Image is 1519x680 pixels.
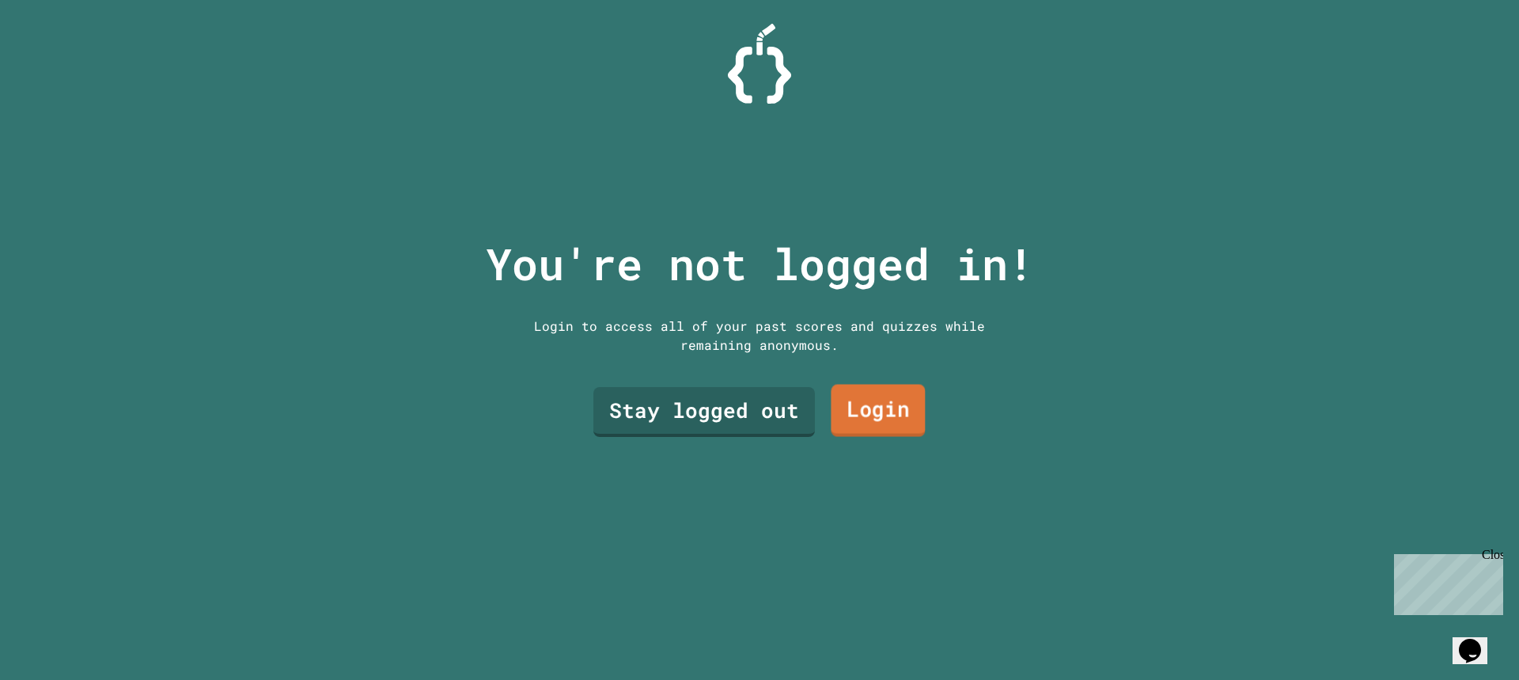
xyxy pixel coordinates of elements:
[1453,617,1503,664] iframe: chat widget
[728,24,791,104] img: Logo.svg
[831,385,925,437] a: Login
[6,6,109,101] div: Chat with us now!Close
[1388,548,1503,615] iframe: chat widget
[522,317,997,355] div: Login to access all of your past scores and quizzes while remaining anonymous.
[486,231,1034,297] p: You're not logged in!
[593,387,815,437] a: Stay logged out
